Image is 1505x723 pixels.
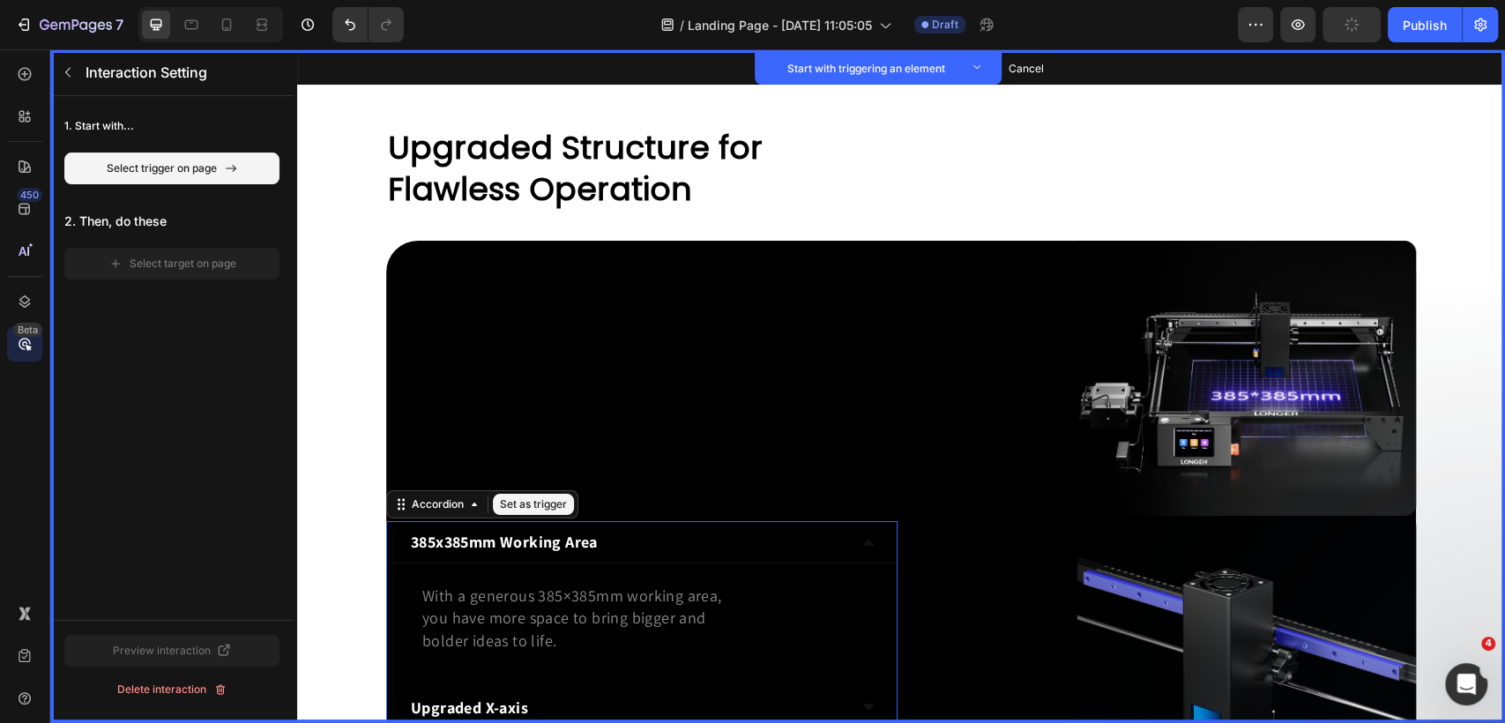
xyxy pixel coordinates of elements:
div: Beta [13,323,42,337]
span: Landing Page - [DATE] 11:05:05 [688,16,872,34]
button: Select trigger on page [64,153,279,184]
span: Draft [932,17,958,33]
div: Undo/Redo [332,7,404,42]
iframe: Design area [297,49,1505,723]
span: 4 [1481,637,1495,651]
p: Start with triggering an element [769,60,963,78]
p: Interaction Setting [86,62,235,83]
p: 2. Then, do these [64,205,279,237]
span: Preview interaction [113,642,211,660]
div: Select trigger on page [107,160,238,176]
button: Start with triggering an element [755,53,1002,85]
button: Cancel [1009,61,1044,77]
button: Select target on page [64,248,279,280]
img: gempages_490436405370029203-97b3a063-64a4-4c43-9a25-29327b02ad7c.png [607,191,1119,466]
div: Publish [1403,16,1447,34]
div: Select target on page [108,256,236,272]
button: 7 [7,7,131,42]
button: Publish [1388,7,1462,42]
span: / [680,16,684,34]
p: 1. Start with... [64,110,279,142]
iframe: Intercom live chat [1445,663,1487,705]
div: Delete interaction [117,682,227,697]
button: Delete interaction [64,674,279,705]
button: Preview interaction [64,635,279,667]
div: 450 [17,188,42,202]
p: 7 [115,14,123,35]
